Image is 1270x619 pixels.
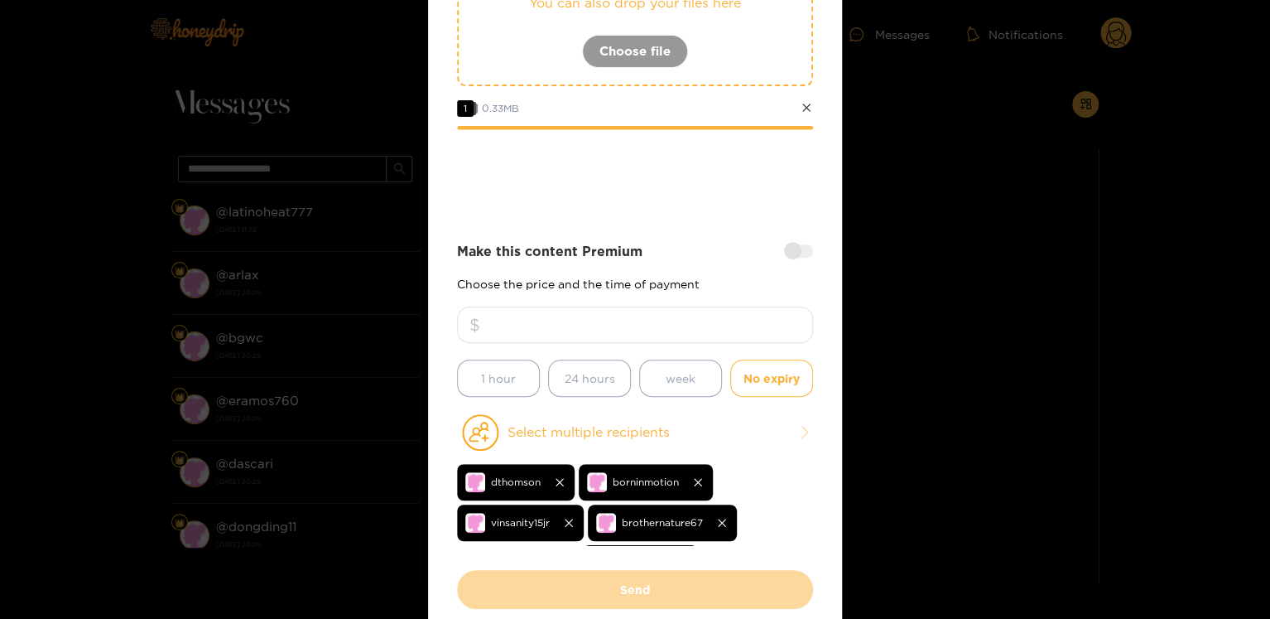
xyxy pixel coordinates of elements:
img: no-avatar.png [596,513,616,533]
button: No expiry [730,360,813,397]
button: Choose file [582,35,688,68]
span: 24 hours [565,369,615,388]
img: no-avatar.png [465,513,485,533]
span: No expiry [743,369,800,388]
span: vinsanity15jr [491,513,550,532]
span: borninmotion [613,472,679,491]
button: week [639,360,722,397]
strong: Make this content Premium [457,242,642,261]
button: Send [457,570,813,609]
img: no-avatar.png [587,472,607,492]
span: brothernature67 [622,513,703,532]
span: 1 [457,100,474,117]
span: week [666,369,695,388]
button: Select multiple recipients [457,413,813,452]
span: 1 hour [481,369,516,388]
button: 24 hours [548,360,631,397]
span: 0.33 MB [482,103,519,114]
span: dthomson [491,472,541,491]
img: no-avatar.png [465,472,485,492]
button: 1 hour [457,360,540,397]
p: Choose the price and the time of payment [457,278,813,290]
